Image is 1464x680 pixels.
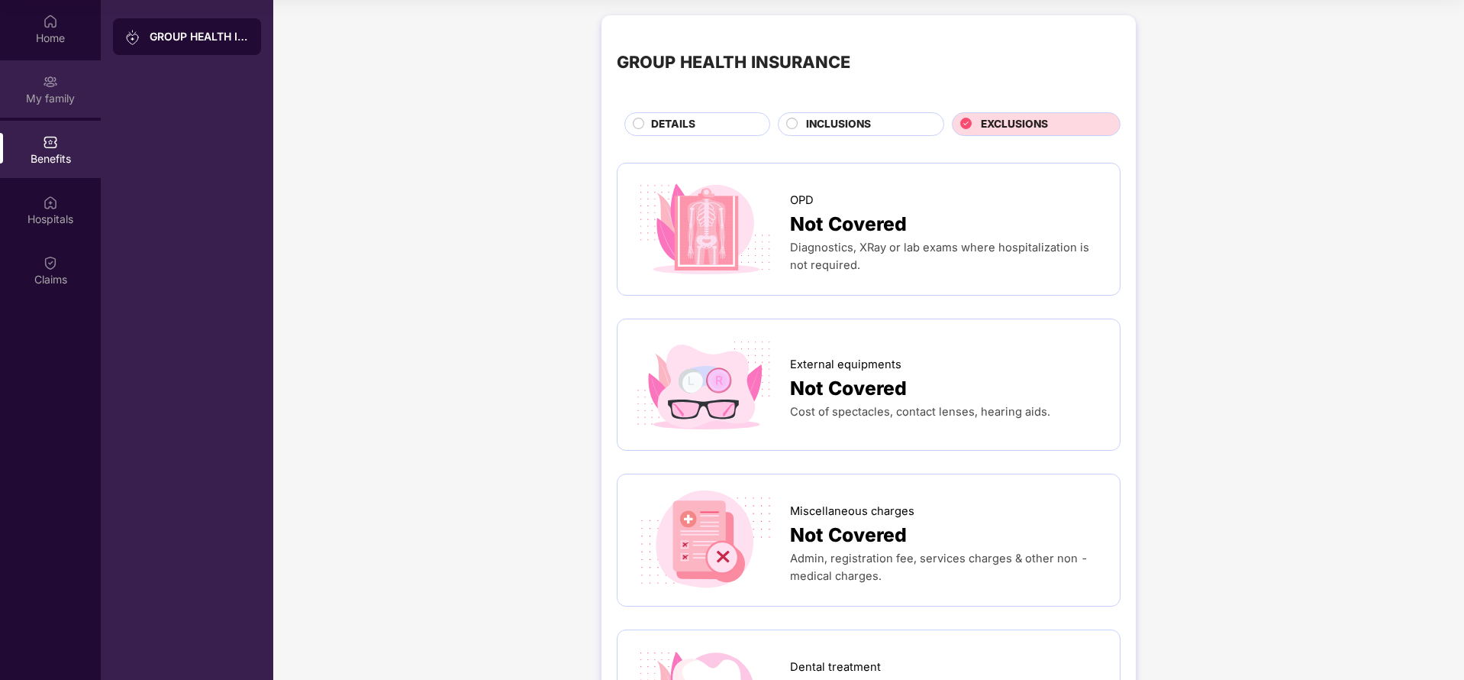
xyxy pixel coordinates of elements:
img: svg+xml;base64,PHN2ZyBpZD0iSG9tZSIgeG1sbnM9Imh0dHA6Ly93d3cudzMub3JnLzIwMDAvc3ZnIiB3aWR0aD0iMjAiIG... [43,14,58,29]
img: svg+xml;base64,PHN2ZyBpZD0iQmVuZWZpdHMiIHhtbG5zPSJodHRwOi8vd3d3LnczLm9yZy8yMDAwL3N2ZyIgd2lkdGg9Ij... [43,134,58,150]
span: DETAILS [651,116,695,133]
img: svg+xml;base64,PHN2ZyB3aWR0aD0iMjAiIGhlaWdodD0iMjAiIHZpZXdCb3g9IjAgMCAyMCAyMCIgZmlsbD0ibm9uZSIgeG... [125,30,140,45]
span: Diagnostics, XRay or lab exams where hospitalization is not required. [790,241,1089,272]
span: Cost of spectacles, contact lenses, hearing aids. [790,405,1050,419]
img: svg+xml;base64,PHN2ZyBpZD0iQ2xhaW0iIHhtbG5zPSJodHRwOi8vd3d3LnczLm9yZy8yMDAwL3N2ZyIgd2lkdGg9IjIwIi... [43,255,58,270]
span: Not Covered [790,520,907,550]
img: icon [633,179,777,280]
img: icon [633,335,777,436]
span: Not Covered [790,374,907,403]
div: GROUP HEALTH INSURANCE [150,29,249,44]
img: svg+xml;base64,PHN2ZyB3aWR0aD0iMjAiIGhlaWdodD0iMjAiIHZpZXdCb3g9IjAgMCAyMCAyMCIgZmlsbD0ibm9uZSIgeG... [43,74,58,89]
img: icon [633,490,777,591]
span: Miscellaneous charges [790,503,914,520]
span: Admin, registration fee, services charges & other non - medical charges. [790,552,1088,583]
div: GROUP HEALTH INSURANCE [617,49,850,75]
span: Dental treatment [790,659,881,676]
span: Not Covered [790,209,907,239]
span: INCLUSIONS [806,116,871,133]
img: svg+xml;base64,PHN2ZyBpZD0iSG9zcGl0YWxzIiB4bWxucz0iaHR0cDovL3d3dy53My5vcmcvMjAwMC9zdmciIHdpZHRoPS... [43,195,58,210]
span: External equipments [790,356,901,374]
span: OPD [790,192,814,209]
span: EXCLUSIONS [981,116,1048,133]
